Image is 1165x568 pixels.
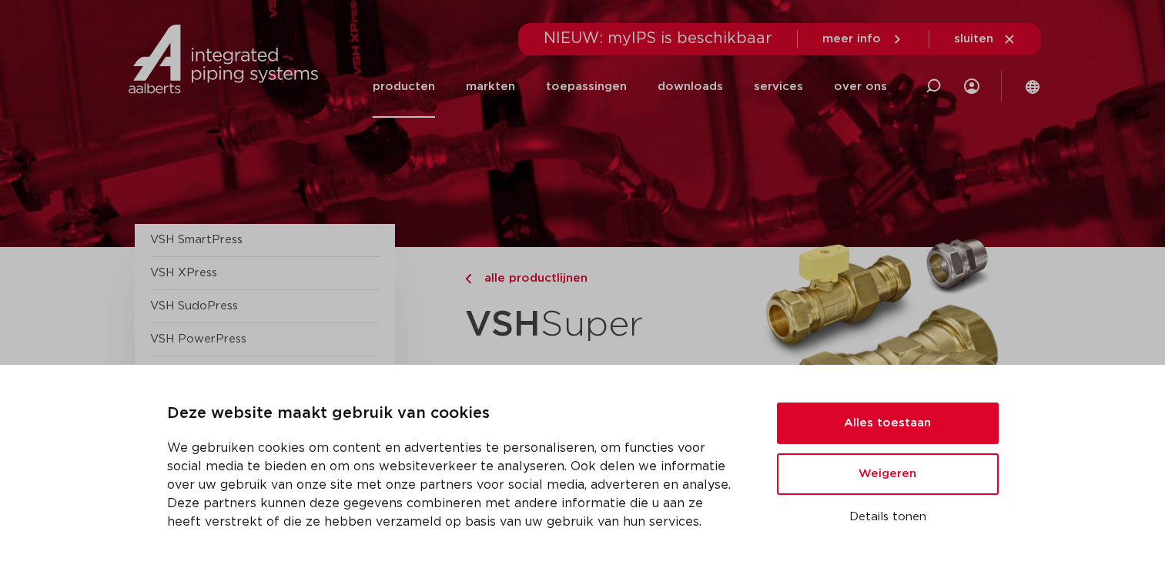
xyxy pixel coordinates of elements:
a: markten [466,55,515,118]
a: VSH SudoPress [150,300,238,312]
img: chevron-right.svg [465,274,471,284]
strong: VSH [465,307,541,342]
a: services [754,55,803,118]
a: sluiten [954,32,1016,46]
div: my IPS [964,55,979,118]
a: over ons [834,55,887,118]
a: downloads [658,55,723,118]
button: Details tonen [777,504,999,530]
span: NIEUW: myIPS is beschikbaar [544,31,772,46]
button: Alles toestaan [777,403,999,444]
span: meer info [822,33,881,45]
a: alle productlijnen [465,269,744,288]
a: producten [373,55,435,118]
a: VSH XPress [150,267,217,279]
nav: Menu [373,55,887,118]
a: meer info [822,32,904,46]
span: alle productlijnen [475,272,588,284]
a: VSH PowerPress [150,333,246,345]
h1: Super [465,296,744,355]
a: VSH SmartPress [150,234,243,246]
button: Weigeren [777,453,999,495]
a: toepassingen [546,55,627,118]
span: sluiten [954,33,993,45]
p: We gebruiken cookies om content en advertenties te personaliseren, om functies voor social media ... [167,439,740,531]
p: Deze website maakt gebruik van cookies [167,402,740,426]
